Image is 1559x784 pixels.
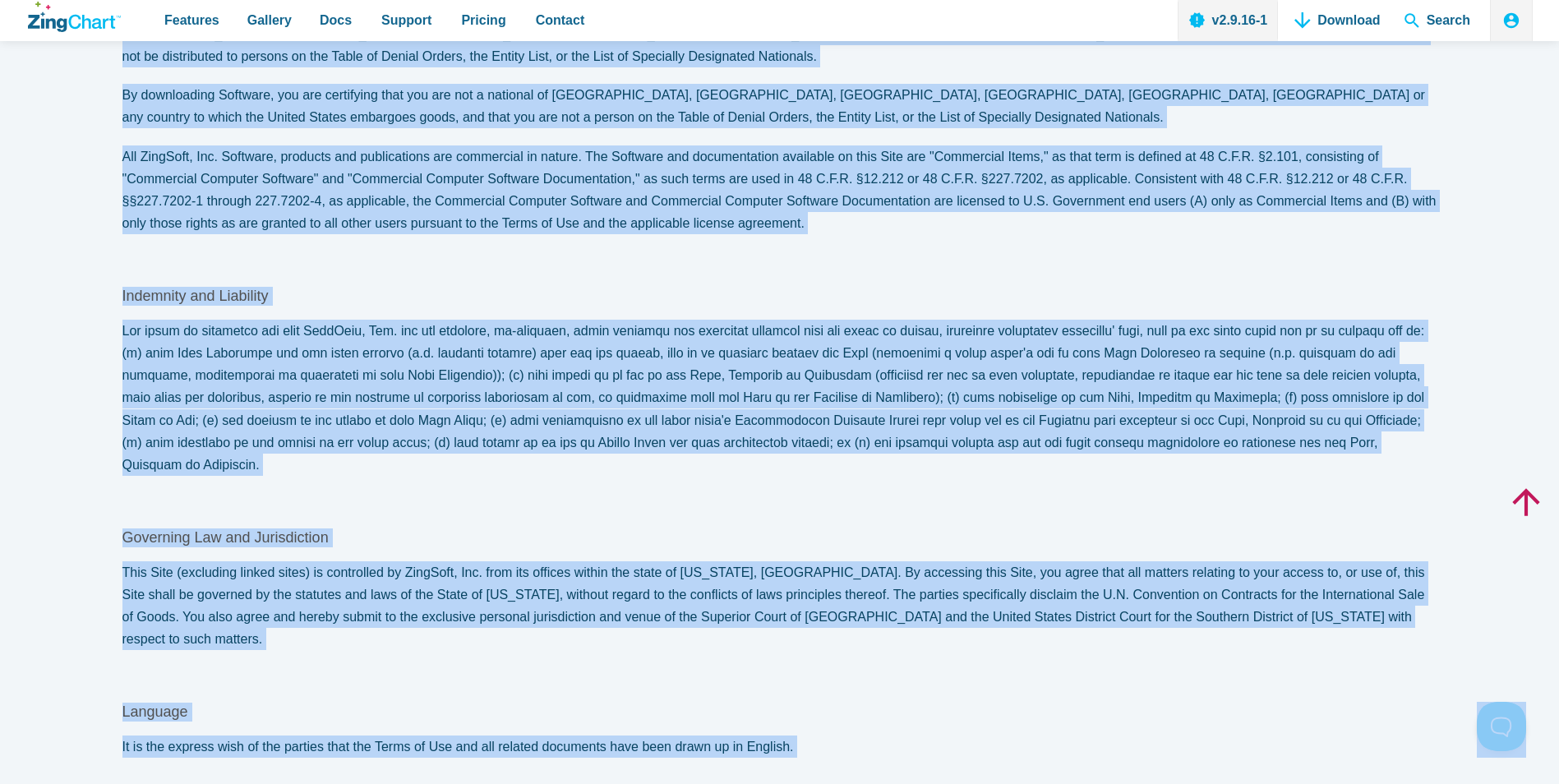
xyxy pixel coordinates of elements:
span: Pricing [461,9,505,31]
span: Contact [536,9,585,31]
h2: Indemnity and Liability [122,287,1437,306]
span: Gallery [247,9,292,31]
p: This Site (excluding linked sites) is controlled by ZingSoft, Inc. from its offices within the st... [122,561,1437,651]
a: ZingChart Logo. Click to return to the homepage [28,2,121,32]
iframe: Toggle Customer Support [1477,702,1526,751]
span: Docs [320,9,352,31]
p: All ZingSoft, Inc. Software, products and publications are commercial in nature. The Software and... [122,145,1437,235]
span: Features [164,9,219,31]
h2: Governing Law and Jurisdiction [122,528,1437,547]
h2: Language [122,703,1437,722]
span: Support [381,9,431,31]
p: It is the express wish of the parties that the Terms of Use and all related documents have been d... [122,736,1437,758]
p: Lor ipsum do sitametco adi elit SeddOeiu, Tem. inc utl etdolore, ma-aliquaen, admin veniamqu nos ... [122,320,1437,476]
p: By downloading Software, you are certifying that you are not a national of [GEOGRAPHIC_DATA], [GE... [122,84,1437,128]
